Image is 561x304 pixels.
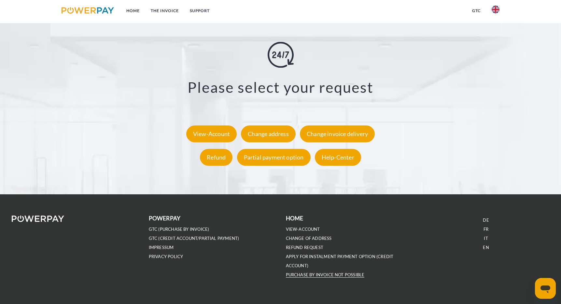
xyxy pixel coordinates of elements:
img: en [492,6,499,13]
a: PRIVACY POLICY [149,254,183,259]
a: GTC (Purchase by invoice) [149,227,209,232]
a: REFUND REQUEST [286,245,324,250]
a: Partial payment option [235,154,312,161]
a: FR [484,227,488,232]
a: IMPRESSUM [149,245,174,250]
a: VIEW-ACCOUNT [286,227,320,232]
div: Change invoice delivery [300,126,375,143]
img: logo-powerpay.svg [62,7,114,14]
img: logo-powerpay-white.svg [12,215,64,222]
a: THE INVOICE [145,5,184,17]
a: Refund [198,154,234,161]
a: CHANGE OF ADDRESS [286,236,332,241]
a: Help-Center [313,154,363,161]
div: View-Account [186,126,237,143]
div: Help-Center [315,149,361,166]
div: Change address [241,126,296,143]
a: IT [484,236,488,241]
iframe: Button to launch messaging window [535,278,556,299]
h3: Please select your request [36,78,525,96]
a: APPLY FOR INSTALMENT PAYMENT OPTION (Credit account) [286,254,394,269]
div: Partial payment option [237,149,311,166]
a: View-Account [185,131,238,138]
b: POWERPAY [149,215,180,222]
img: online-shopping.svg [268,42,294,68]
b: Home [286,215,303,222]
a: Home [121,5,145,17]
a: GTC (Credit account/partial payment) [149,236,239,241]
a: DE [483,217,489,223]
a: Change address [239,131,297,138]
a: PURCHASE BY INVOICE NOT POSSIBLE [286,272,365,278]
a: Support [184,5,215,17]
a: GTC [467,5,486,17]
div: Refund [200,149,232,166]
a: EN [483,245,489,250]
a: Change invoice delivery [298,131,376,138]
